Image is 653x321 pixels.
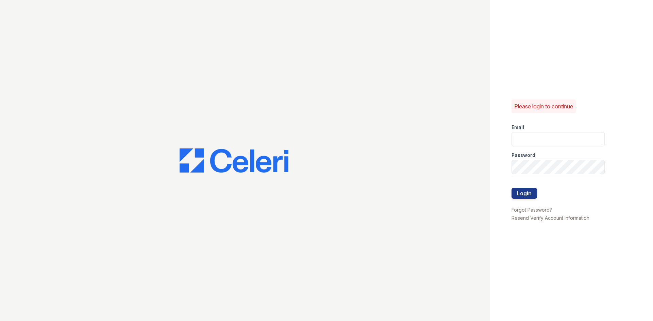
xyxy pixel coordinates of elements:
label: Password [512,152,535,159]
img: CE_Logo_Blue-a8612792a0a2168367f1c8372b55b34899dd931a85d93a1a3d3e32e68fde9ad4.png [180,148,288,173]
label: Email [512,124,524,131]
a: Resend Verify Account Information [512,215,589,221]
p: Please login to continue [514,102,573,110]
button: Login [512,188,537,199]
a: Forgot Password? [512,207,552,213]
